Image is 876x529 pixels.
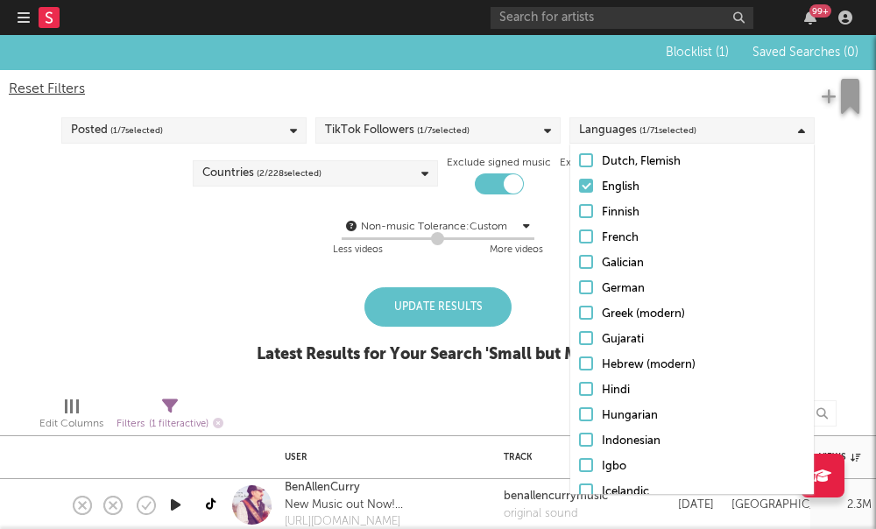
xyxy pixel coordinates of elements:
[639,120,696,141] span: ( 1 / 71 selected)
[504,452,635,462] div: Track
[804,11,816,25] button: 99+
[602,253,805,274] div: Galician
[731,495,850,516] div: [GEOGRAPHIC_DATA]
[602,329,805,350] div: Gujarati
[602,279,805,300] div: German
[844,46,858,59] span: ( 0 )
[602,228,805,249] div: French
[602,380,805,401] div: Hindi
[491,7,753,29] input: Search for artists
[149,420,208,429] span: ( 1 filter active)
[257,344,620,365] div: Latest Results for Your Search ' Small but Mighty '
[504,488,608,505] a: benallencurrymusic
[602,177,805,198] div: English
[602,482,805,503] div: Icelandic
[117,391,223,442] div: Filters(1 filter active)
[602,304,805,325] div: Greek (modern)
[202,163,321,184] div: Countries
[285,452,477,462] div: User
[602,456,805,477] div: Igbo
[325,120,470,141] div: TikTok Followers
[285,479,360,497] a: BenAllenCurry
[361,216,519,237] div: Non-music Tolerance: Custom
[504,505,608,523] a: original sound
[490,240,543,261] div: More videos
[110,120,163,141] span: ( 1 / 7 selected)
[602,355,805,376] div: Hebrew (modern)
[752,46,858,59] span: Saved Searches
[447,152,551,173] label: Exclude signed music
[39,391,103,442] div: Edit Columns
[285,497,403,514] div: New Music out Now!!! link here👇👇👇👇👇.
[661,495,714,516] div: [DATE]
[257,163,321,184] span: ( 2 / 228 selected)
[602,202,805,223] div: Finnish
[602,431,805,452] div: Indonesian
[747,46,858,60] button: Saved Searches (0)
[39,413,103,434] div: Edit Columns
[819,495,872,516] div: 2.3M
[117,413,223,435] div: Filters
[560,152,683,173] label: Exclude verified accounts
[579,120,696,141] div: Languages
[9,79,867,100] div: Reset Filters
[333,240,383,261] div: Less videos
[809,4,831,18] div: 99 +
[417,120,470,141] span: ( 1 / 7 selected)
[716,46,729,59] span: ( 1 )
[602,152,805,173] div: Dutch, Flemish
[602,406,805,427] div: Hungarian
[364,287,512,327] div: Update Results
[666,46,729,59] span: Blocklist
[71,120,163,141] div: Posted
